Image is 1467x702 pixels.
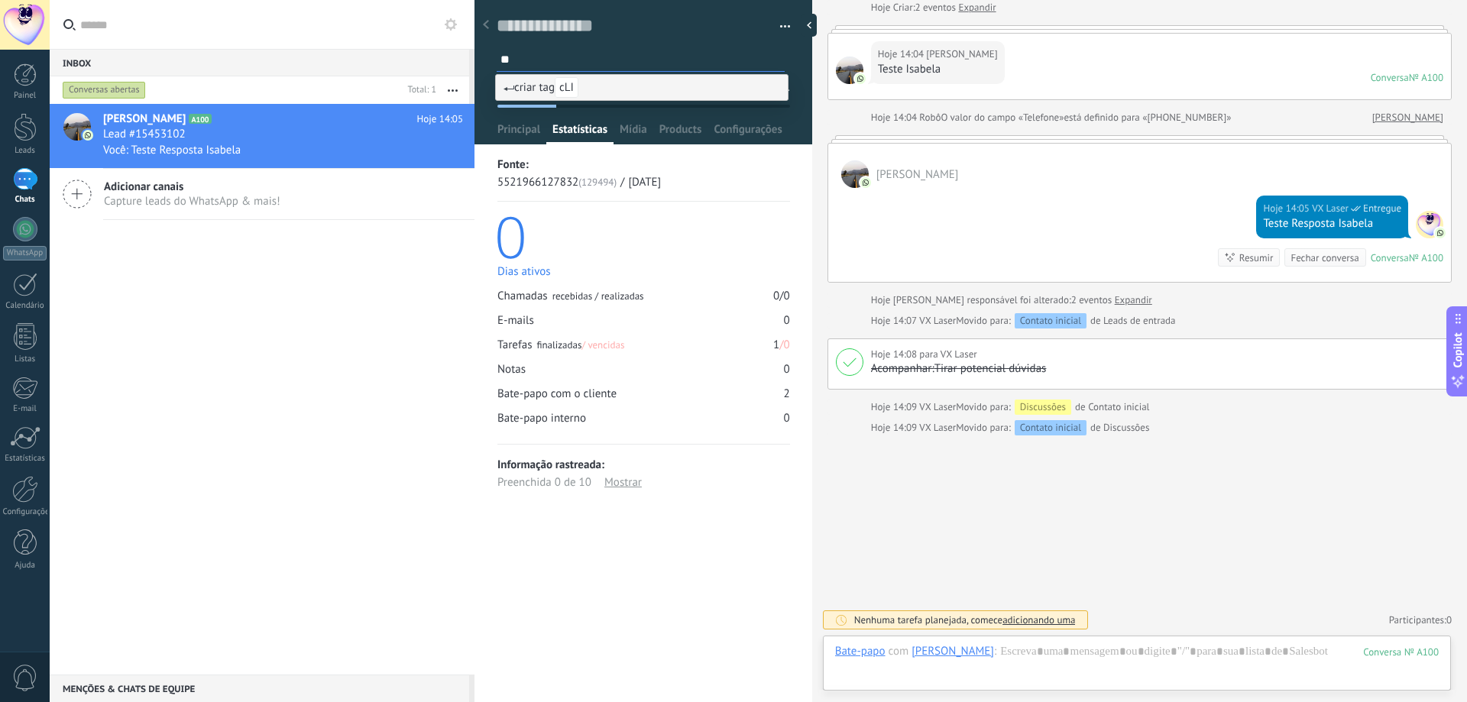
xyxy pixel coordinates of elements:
div: Conversa [1371,251,1409,264]
div: / [620,173,624,191]
div: Bate-papo com o cliente [497,387,617,401]
div: 0 [783,411,789,425]
span: VX Laser [919,314,956,327]
div: de Leads de entrada [956,313,1175,328]
div: Painel [3,91,47,101]
span: Bela Brandão [836,57,863,84]
button: Mais [436,76,469,104]
div: Inbox [50,49,469,76]
span: VX Laser [1416,211,1443,238]
div: № A100 [1409,251,1443,264]
span: com [889,644,909,659]
div: [DATE] [628,173,661,191]
img: com.amocrm.amocrmwa.svg [855,73,866,84]
div: de Discussões [956,420,1149,435]
span: Mídia [620,122,647,144]
span: VX Laser [919,421,956,434]
span: O valor do campo «Telefone» [941,110,1064,125]
div: Mostrar [604,474,642,491]
div: 5521966127832 [497,173,617,191]
img: com.amocrm.amocrmwa.svg [1435,228,1446,238]
span: Estatísticas [552,122,607,144]
div: Chamadas [497,289,644,303]
div: Fonte: [497,156,790,173]
span: Products [659,122,702,144]
div: E-mails [497,313,534,328]
span: Robô [919,111,941,124]
div: Listas [3,354,47,364]
div: Notas [497,362,526,377]
span: : [994,644,996,659]
span: Você: Teste Resposta Isabela [103,143,241,157]
div: Conversas abertas [63,81,146,99]
span: [PERSON_NAME] [103,112,186,127]
div: recebidas / realizadas [552,290,644,303]
div: 0 [783,289,789,303]
div: Configurações [3,507,47,517]
div: 0 [783,362,789,377]
span: Principal [497,122,540,144]
img: com.amocrm.amocrmwa.svg [860,177,871,188]
div: Informação rastreada: [497,456,790,474]
span: Copilot [1450,332,1465,367]
span: / vencidas [582,338,625,351]
span: está definido para «[PHONE_NUMBER]» [1064,110,1231,125]
span: Adicionar canais [104,180,280,194]
div: Estatísticas [3,454,47,464]
span: A100 [189,114,211,124]
p: Tirar potencial dúvidas [871,361,1439,377]
span: Bela Brandão [876,167,959,182]
div: Teste Isabela [878,62,998,77]
div: 0 [494,209,790,263]
div: Preenchida 0 de 10 [497,474,591,491]
div: para VX Laser [871,347,977,362]
div: Discussões [1015,400,1071,415]
span: Movido para: [956,420,1010,435]
span: 0 [1446,613,1452,626]
div: Hoje 14:05 [1263,201,1312,216]
div: Hoje 14:04 [871,110,920,125]
div: 0 [783,313,789,328]
div: Bate-papo interno [497,411,586,425]
a: [PERSON_NAME] [1372,110,1443,125]
div: ocultar [802,14,817,37]
div: Conversa [1371,71,1409,84]
div: Contato inicial [1015,420,1086,435]
div: Leads [3,146,47,156]
div: Teste Resposta Isabela [1263,216,1401,231]
div: de Contato inicial [956,400,1149,415]
span: Configurações [714,122,782,144]
span: Lead #15453102 [103,127,186,142]
div: 2 [783,387,789,401]
div: Dias ativos [497,264,790,279]
div: № A100 [1409,71,1443,84]
font: / [779,338,783,352]
span: Entregue [1363,201,1401,216]
div: Tarefas [497,338,625,352]
div: Fechar conversa [1291,251,1359,265]
div: Menções & Chats de equipe [50,675,469,702]
span: VX Laser [919,400,956,413]
div: 100 [1363,645,1439,658]
div: Bela Brandão [912,644,994,658]
div: [PERSON_NAME] responsável foi alterado: [871,293,1152,308]
div: / [779,289,783,303]
div: finalizadas [536,338,624,352]
span: Movido para: [956,313,1010,328]
span: cLI [555,77,578,98]
div: 0 [773,289,779,303]
div: E-mail [3,404,47,414]
div: Nenhuma tarefa planejada, comece [854,613,1076,626]
span: Bela Brandão [841,160,869,188]
div: Calendário [3,301,47,311]
div: Hoje 14:04 [878,47,927,62]
span: adicionando uma [1002,613,1075,626]
a: avataricon[PERSON_NAME]A100Hoje 14:05Lead #15453102Você: Teste Resposta Isabela [50,104,474,168]
div: Chats [3,195,47,205]
span: Hoje 14:05 [417,112,463,127]
a: Expandir [1115,293,1152,308]
div: Hoje 14:07 [871,313,920,328]
span: criar tag cLI [504,80,578,95]
div: WhatsApp [3,246,47,260]
a: Participantes:0 [1389,613,1452,626]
